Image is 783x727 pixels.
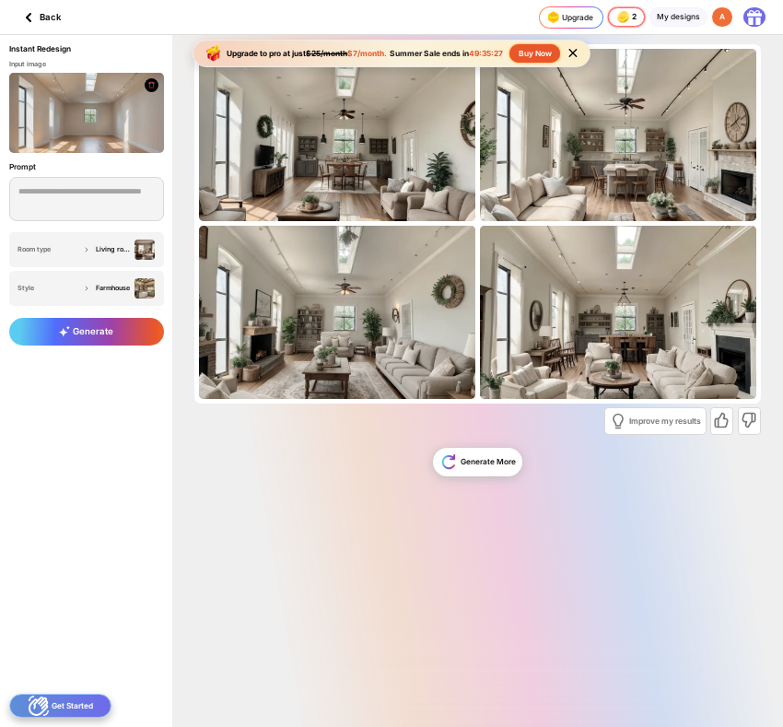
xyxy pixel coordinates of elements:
[18,6,61,29] div: Back
[632,13,638,22] span: 2
[347,49,387,58] span: $7/month.
[433,448,523,476] div: Generate More
[9,44,71,54] div: Instant Redesign
[9,694,112,718] div: Get Started
[18,284,80,292] div: Style
[203,42,225,64] img: upgrade-banner-new-year-icon.gif
[509,44,560,63] div: Buy Now
[96,245,130,253] div: Living room
[469,49,503,58] span: 49:35:27
[306,49,347,58] span: $25/month
[544,8,593,26] div: Upgrade
[544,8,562,26] img: upgrade-nav-btn-icon.gif
[9,60,164,69] div: Input image
[712,7,732,28] div: A
[629,417,701,426] div: Improve my results
[96,284,130,292] div: Farmhouse
[227,49,387,58] div: Upgrade to pro at just
[649,7,707,28] div: My designs
[18,245,80,253] div: Room type
[387,49,505,58] div: Summer Sale ends in
[59,325,112,337] span: Generate
[9,161,164,173] div: Prompt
